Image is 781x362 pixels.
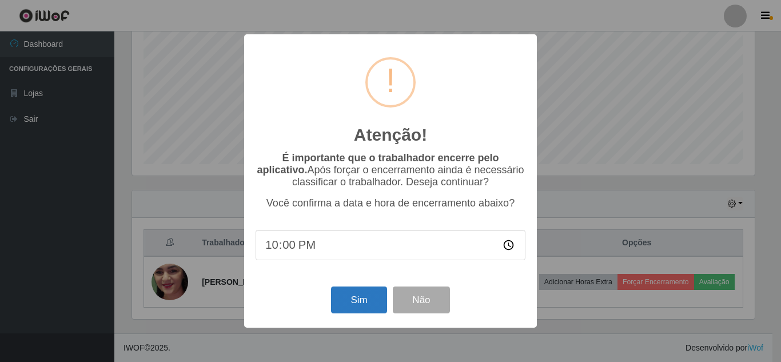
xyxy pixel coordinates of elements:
[257,152,499,176] b: É importante que o trabalhador encerre pelo aplicativo.
[331,287,386,313] button: Sim
[256,152,525,188] p: Após forçar o encerramento ainda é necessário classificar o trabalhador. Deseja continuar?
[354,125,427,145] h2: Atenção!
[393,287,449,313] button: Não
[256,197,525,209] p: Você confirma a data e hora de encerramento abaixo?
